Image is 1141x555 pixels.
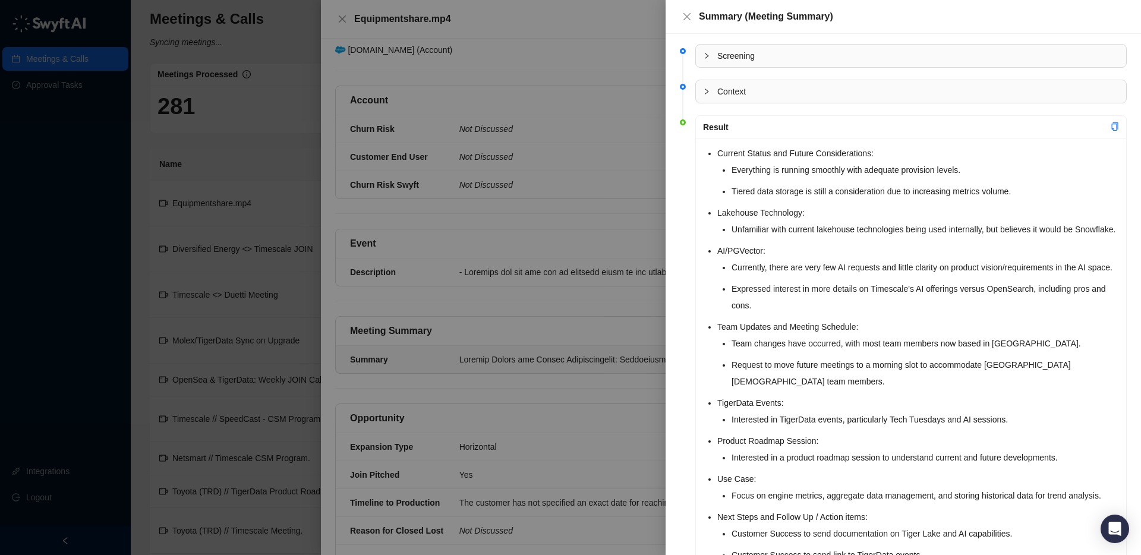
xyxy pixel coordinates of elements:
li: Interested in a product roadmap session to understand current and future developments. [732,449,1119,466]
span: collapsed [703,88,710,95]
span: collapsed [703,52,710,59]
li: TigerData Events: [717,395,1119,428]
li: Currently, there are very few AI requests and little clarity on product vision/requirements in th... [732,259,1119,276]
li: Team changes have occurred, with most team members now based in [GEOGRAPHIC_DATA]. [732,335,1119,352]
div: Result [703,121,1111,134]
li: Product Roadmap Session: [717,433,1119,466]
li: Tiered data storage is still a consideration due to increasing metrics volume. [732,183,1119,200]
div: Context [696,80,1126,103]
li: Team Updates and Meeting Schedule: [717,319,1119,390]
span: close [682,12,692,21]
button: Close [680,10,694,24]
li: Expressed interest in more details on Timescale's AI offerings versus OpenSearch, including pros ... [732,280,1119,314]
div: Screening [696,45,1126,67]
li: AI/PGVector: [717,242,1119,314]
li: Unfamiliar with current lakehouse technologies being used internally, but believes it would be Sn... [732,221,1119,238]
li: Request to move future meetings to a morning slot to accommodate [GEOGRAPHIC_DATA][DEMOGRAPHIC_DA... [732,357,1119,390]
li: Customer Success to send documentation on Tiger Lake and AI capabilities. [732,525,1119,542]
li: Current Status and Future Considerations: [717,145,1119,200]
li: Lakehouse Technology: [717,204,1119,238]
div: Open Intercom Messenger [1101,515,1129,543]
li: Use Case: [717,471,1119,504]
li: Interested in TigerData events, particularly Tech Tuesdays and AI sessions. [732,411,1119,428]
span: Screening [717,49,1119,62]
span: copy [1111,122,1119,131]
li: Focus on engine metrics, aggregate data management, and storing historical data for trend analysis. [732,487,1119,504]
span: Context [717,85,1119,98]
li: Everything is running smoothly with adequate provision levels. [732,162,1119,178]
div: Summary (Meeting Summary) [699,10,1127,24]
